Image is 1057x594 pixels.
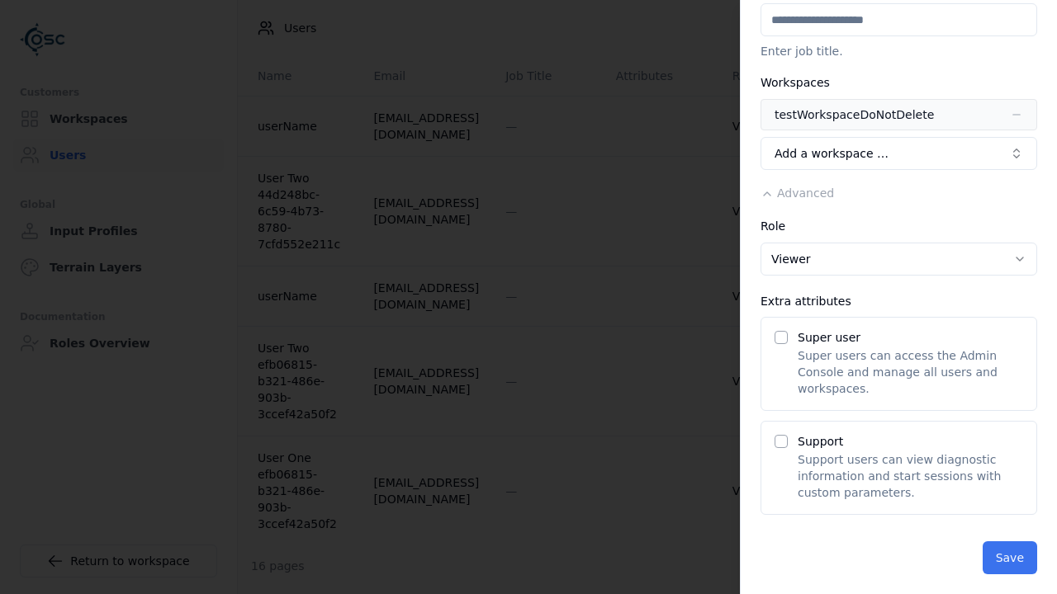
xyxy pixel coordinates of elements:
[775,106,934,123] div: testWorkspaceDoNotDelete
[798,347,1023,397] p: Super users can access the Admin Console and manage all users and workspaces.
[761,185,834,201] button: Advanced
[761,219,785,233] label: Role
[798,331,860,344] label: Super user
[798,451,1023,501] p: Support users can view diagnostic information and start sessions with custom parameters.
[761,76,830,89] label: Workspaces
[798,435,843,448] label: Support
[775,145,889,162] span: Add a workspace …
[761,43,1037,59] p: Enter job title.
[983,541,1037,574] button: Save
[777,186,834,200] span: Advanced
[761,295,1037,307] div: Extra attributes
